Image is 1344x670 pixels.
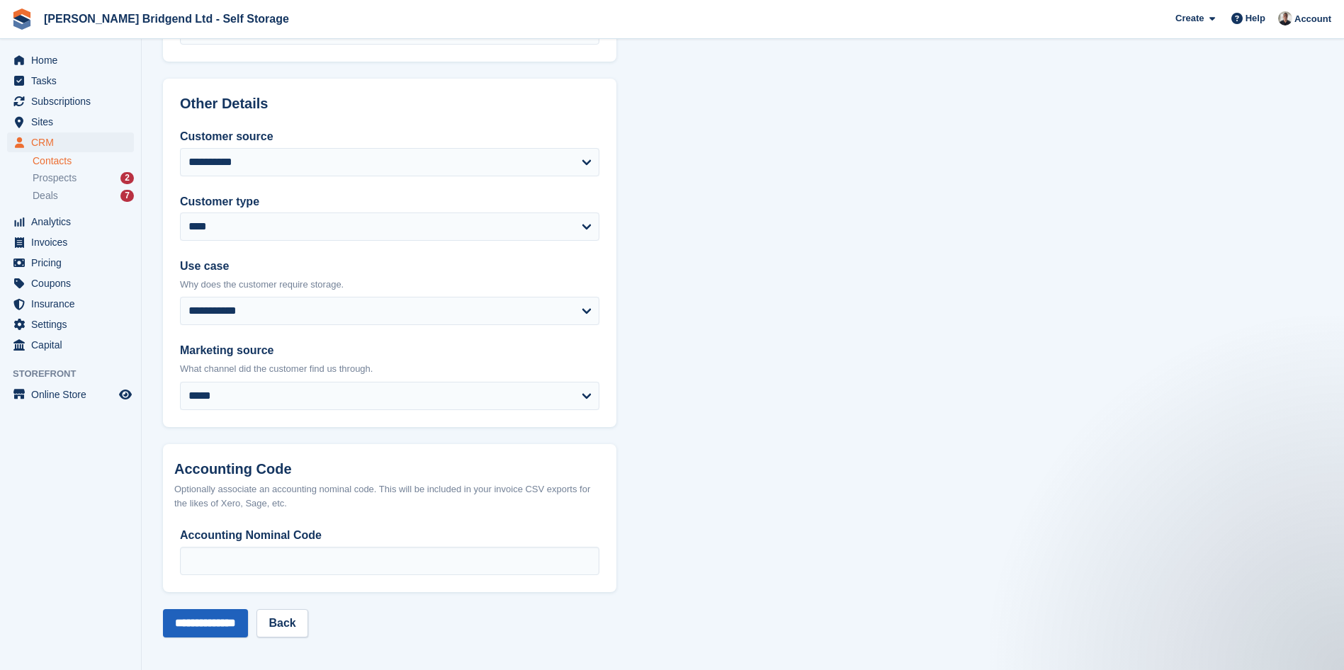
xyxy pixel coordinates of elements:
[7,112,134,132] a: menu
[7,71,134,91] a: menu
[7,273,134,293] a: menu
[31,314,116,334] span: Settings
[31,50,116,70] span: Home
[31,385,116,404] span: Online Store
[31,294,116,314] span: Insurance
[31,132,116,152] span: CRM
[31,232,116,252] span: Invoices
[38,7,295,30] a: [PERSON_NAME] Bridgend Ltd - Self Storage
[120,190,134,202] div: 7
[180,96,599,112] h2: Other Details
[7,132,134,152] a: menu
[31,273,116,293] span: Coupons
[33,189,58,203] span: Deals
[117,386,134,403] a: Preview store
[1278,11,1292,25] img: Rhys Jones
[256,609,307,637] a: Back
[31,253,116,273] span: Pricing
[180,342,599,359] label: Marketing source
[1175,11,1204,25] span: Create
[174,482,605,510] div: Optionally associate an accounting nominal code. This will be included in your invoice CSV export...
[180,258,599,275] label: Use case
[11,8,33,30] img: stora-icon-8386f47178a22dfd0bd8f6a31ec36ba5ce8667c1dd55bd0f319d3a0aa187defe.svg
[1246,11,1265,25] span: Help
[33,188,134,203] a: Deals 7
[7,253,134,273] a: menu
[180,527,599,544] label: Accounting Nominal Code
[174,461,605,477] h2: Accounting Code
[31,91,116,111] span: Subscriptions
[180,362,599,376] p: What channel did the customer find us through.
[7,50,134,70] a: menu
[33,171,77,185] span: Prospects
[7,314,134,334] a: menu
[31,71,116,91] span: Tasks
[7,232,134,252] a: menu
[1294,12,1331,26] span: Account
[33,154,134,168] a: Contacts
[7,294,134,314] a: menu
[31,212,116,232] span: Analytics
[7,385,134,404] a: menu
[180,128,599,145] label: Customer source
[7,212,134,232] a: menu
[31,335,116,355] span: Capital
[33,171,134,186] a: Prospects 2
[180,193,599,210] label: Customer type
[31,112,116,132] span: Sites
[120,172,134,184] div: 2
[7,91,134,111] a: menu
[180,278,599,292] p: Why does the customer require storage.
[13,367,141,381] span: Storefront
[7,335,134,355] a: menu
